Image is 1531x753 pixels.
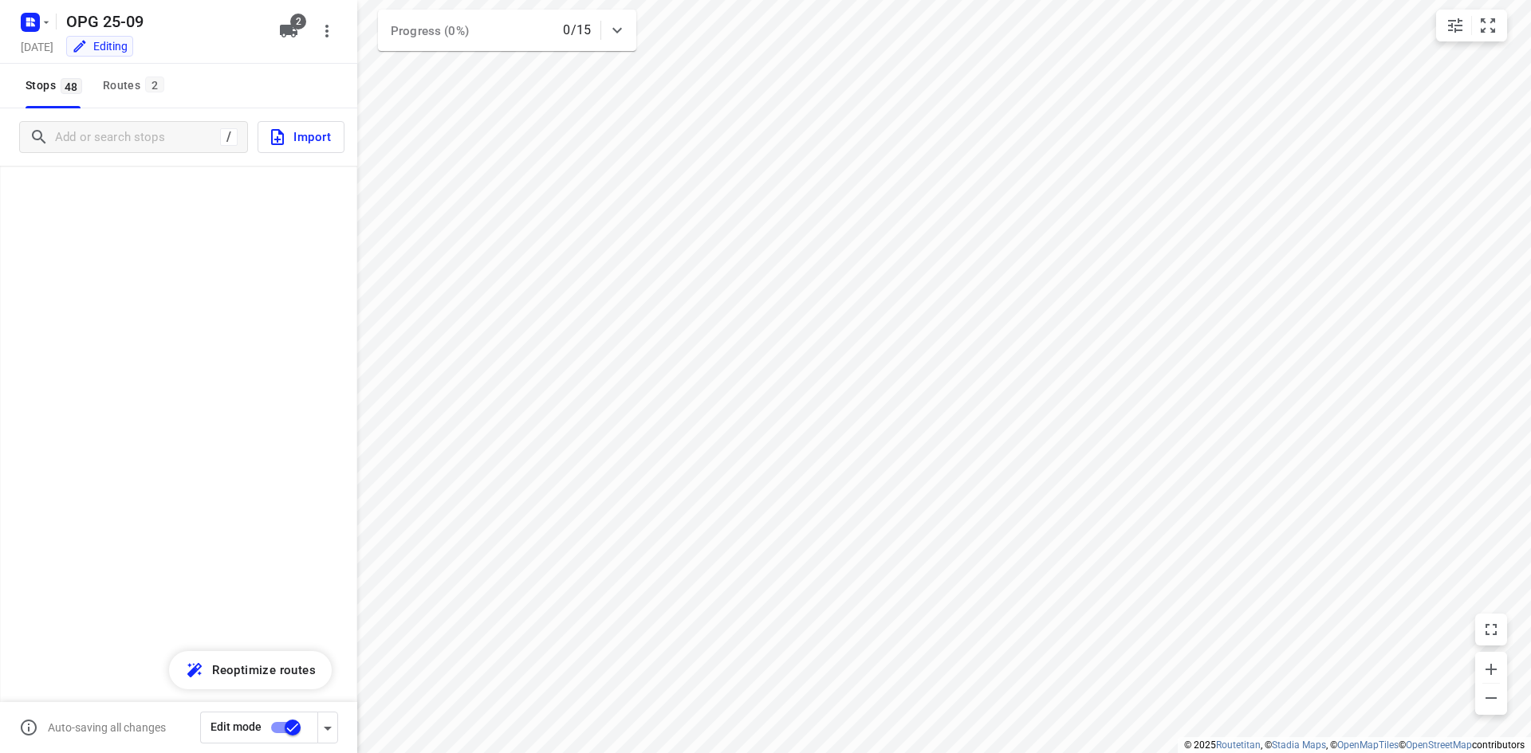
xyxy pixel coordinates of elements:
[55,125,220,150] input: Add or search stops
[248,121,344,153] a: Import
[26,76,87,96] span: Stops
[211,720,262,733] span: Edit mode
[1436,10,1507,41] div: small contained button group
[103,76,169,96] div: Routes
[145,76,164,92] span: 2
[48,721,166,734] p: Auto-saving all changes
[1337,739,1399,751] a: OpenMapTiles
[1272,739,1326,751] a: Stadia Maps
[273,15,305,47] button: 2
[60,9,266,34] h5: OPG 25-09
[212,660,316,680] span: Reoptimize routes
[268,127,331,147] span: Import
[14,37,60,56] h5: [DATE]
[290,14,306,29] span: 2
[318,717,337,737] div: Driver app settings
[1406,739,1472,751] a: OpenStreetMap
[391,24,469,38] span: Progress (0%)
[169,651,332,689] button: Reoptimize routes
[1439,10,1471,41] button: Map settings
[258,121,344,153] button: Import
[1216,739,1261,751] a: Routetitan
[1472,10,1504,41] button: Fit zoom
[72,38,128,54] div: Editing
[378,10,636,51] div: Progress (0%)0/15
[563,21,591,40] p: 0/15
[220,128,238,146] div: /
[1184,739,1525,751] li: © 2025 , © , © © contributors
[61,78,82,94] span: 48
